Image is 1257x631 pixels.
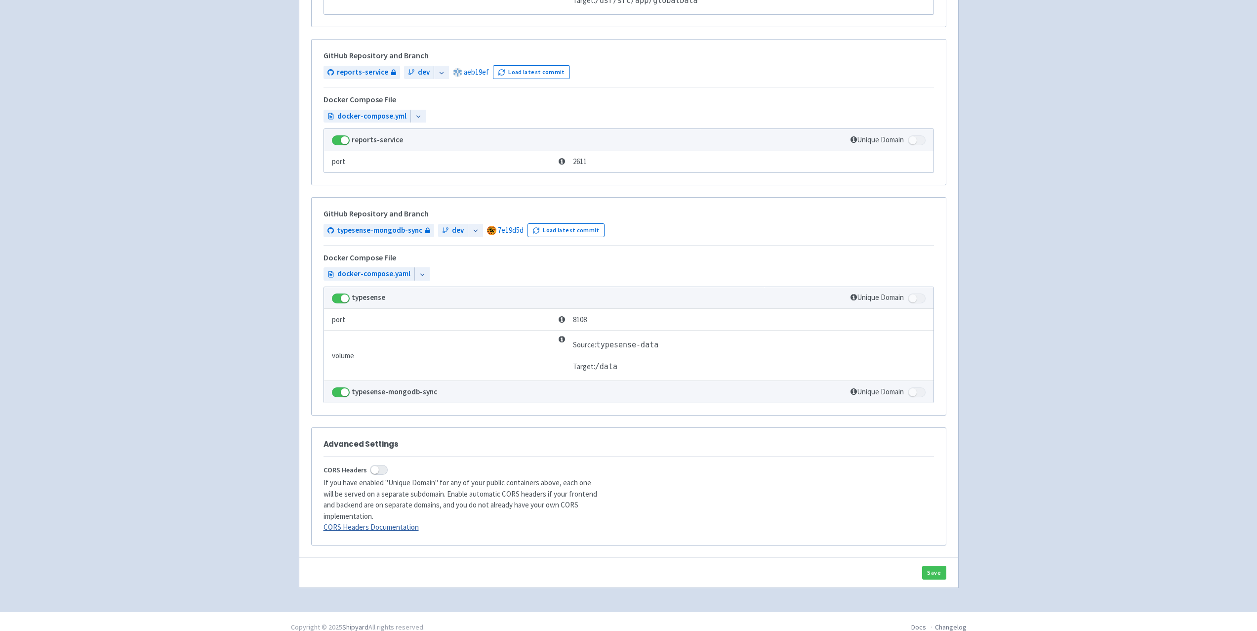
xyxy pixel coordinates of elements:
a: 7e19d5d [498,225,524,235]
a: dev [438,224,468,237]
button: Load latest commit [527,223,605,237]
strong: typesense-mongodb-sync [352,387,437,396]
a: aeb19ef [464,67,489,77]
button: Save [922,566,946,580]
span: dev [452,225,464,236]
a: docker-compose.yml [324,110,410,123]
td: volume [324,331,556,381]
span: 2611 [559,156,587,168]
span: reports-service [337,67,388,78]
span: Unique Domain [851,293,904,302]
h5: Docker Compose File [324,95,396,104]
strong: reports-service [352,135,403,144]
a: docker-compose.yaml [324,267,414,281]
a: dev [404,66,434,79]
span: 8108 [559,314,587,326]
h5: Docker Compose File [324,253,396,262]
a: reports-service [324,66,400,79]
span: CORS Headers [324,464,367,476]
a: CORS Headers Documentation [324,522,419,532]
td: Target: [573,356,658,378]
span: typesense-data [596,340,658,349]
button: Load latest commit [493,65,570,79]
h5: GitHub Repository and Branch [324,210,934,218]
span: docker-compose.yaml [337,268,410,280]
span: typesense-mongodb-sync [337,225,422,236]
td: Source: [573,334,658,356]
span: /data [595,362,617,371]
span: dev [418,67,430,78]
span: docker-compose.yml [337,111,406,122]
span: Unique Domain [851,387,904,396]
h3: Advanced Settings [324,440,934,448]
td: port [324,309,556,331]
strong: typesense [352,293,385,302]
td: port [324,151,556,172]
a: typesense-mongodb-sync [324,224,434,237]
span: Unique Domain [851,135,904,144]
h5: GitHub Repository and Branch [324,51,934,60]
p: If you have enabled "Unique Domain" for any of your public containers above, each one will be ser... [324,477,600,533]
